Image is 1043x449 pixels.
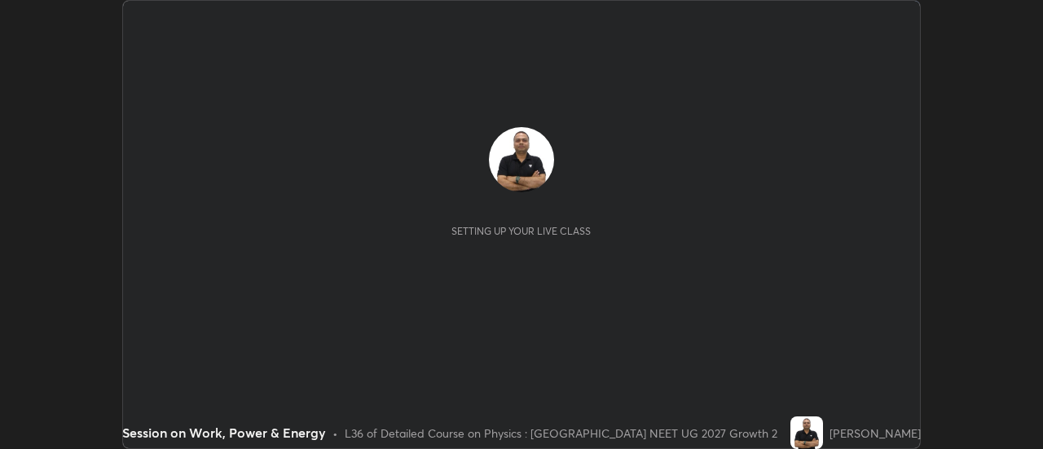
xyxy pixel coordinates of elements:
div: Session on Work, Power & Energy [122,423,326,442]
div: • [332,425,338,442]
div: [PERSON_NAME] [830,425,921,442]
div: L36 of Detailed Course on Physics : [GEOGRAPHIC_DATA] NEET UG 2027 Growth 2 [345,425,777,442]
img: c64a45410bbe405998bfe880a3b0076b.jpg [489,127,554,192]
img: c64a45410bbe405998bfe880a3b0076b.jpg [790,416,823,449]
div: Setting up your live class [451,225,591,237]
